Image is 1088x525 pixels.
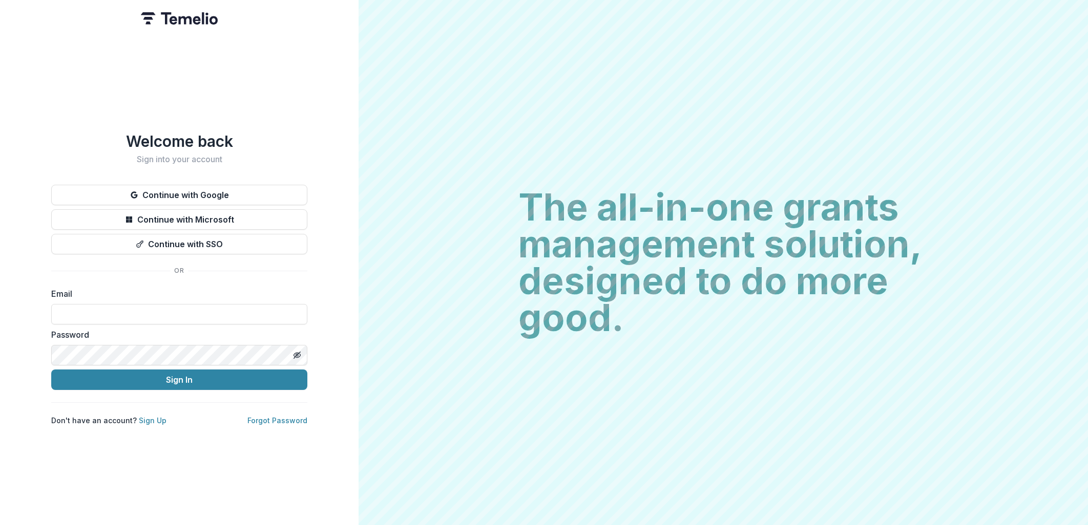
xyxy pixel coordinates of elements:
p: Don't have an account? [51,415,166,426]
label: Password [51,329,301,341]
a: Forgot Password [247,416,307,425]
button: Continue with Microsoft [51,209,307,230]
a: Sign Up [139,416,166,425]
button: Toggle password visibility [289,347,305,363]
button: Sign In [51,369,307,390]
h1: Welcome back [51,132,307,150]
button: Continue with Google [51,185,307,205]
button: Continue with SSO [51,234,307,254]
img: Temelio [141,12,218,25]
h2: Sign into your account [51,155,307,164]
label: Email [51,288,301,300]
